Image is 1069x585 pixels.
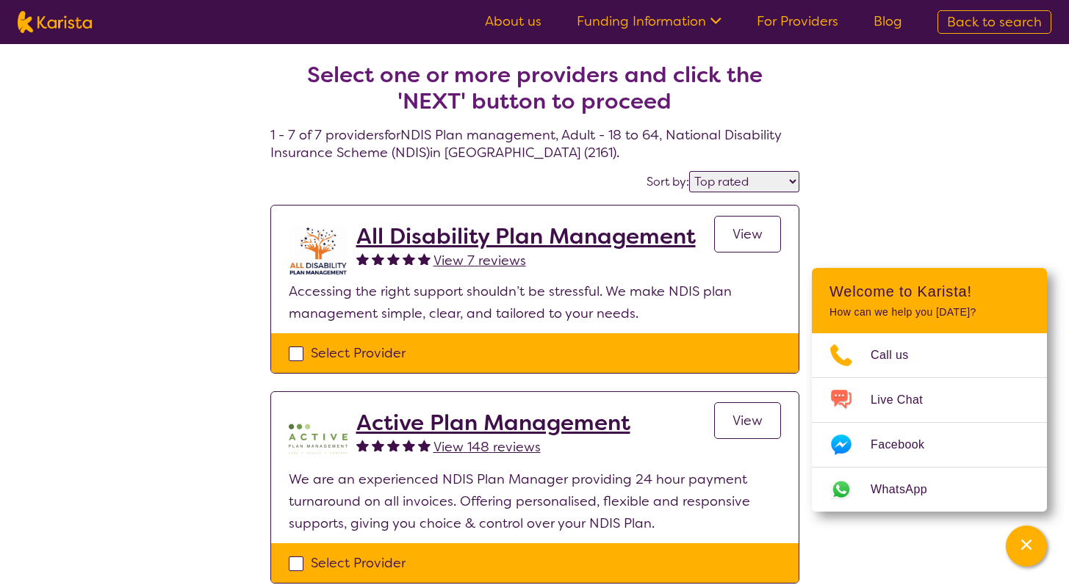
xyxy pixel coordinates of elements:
[433,250,526,272] a: View 7 reviews
[829,283,1029,300] h2: Welcome to Karista!
[714,216,781,252] a: View
[871,344,926,366] span: Call us
[871,479,945,501] span: WhatsApp
[947,13,1042,31] span: Back to search
[812,268,1047,512] div: Channel Menu
[403,252,415,265] img: fullstar
[289,410,348,468] img: pypzb5qm7jexfhutod0x.png
[829,306,1029,319] p: How can we help you [DATE]?
[871,434,942,456] span: Facebook
[372,439,384,451] img: fullstar
[289,468,781,534] p: We are an experienced NDIS Plan Manager providing 24 hour payment turnaround on all invoices. Off...
[356,252,369,265] img: fullstar
[733,225,763,243] span: View
[812,333,1047,512] ul: Choose channel
[270,26,799,161] h4: 1 - 7 of 7 providers for NDIS Plan management , Adult - 18 to 64 , National Disability Insurance ...
[874,12,902,30] a: Blog
[18,11,92,33] img: Karista logo
[433,436,541,458] a: View 148 reviews
[1006,526,1047,567] button: Channel Menu
[871,389,940,411] span: Live Chat
[647,174,689,189] label: Sort by:
[387,252,400,265] img: fullstar
[289,280,781,324] p: Accessing the right support shouldn’t be stressful. We make NDIS plan management simple, clear, a...
[812,468,1047,512] a: Web link opens in a new tab.
[289,223,348,280] img: at5vqv0lot2lggohlylh.jpg
[403,439,415,451] img: fullstar
[418,252,431,265] img: fullstar
[418,439,431,451] img: fullstar
[433,438,541,456] span: View 148 reviews
[356,223,696,250] a: All Disability Plan Management
[733,412,763,429] span: View
[387,439,400,451] img: fullstar
[714,402,781,439] a: View
[577,12,721,30] a: Funding Information
[757,12,838,30] a: For Providers
[356,410,630,436] a: Active Plan Management
[485,12,541,30] a: About us
[288,62,782,115] h2: Select one or more providers and click the 'NEXT' button to proceed
[937,10,1051,34] a: Back to search
[433,252,526,269] span: View 7 reviews
[356,439,369,451] img: fullstar
[372,252,384,265] img: fullstar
